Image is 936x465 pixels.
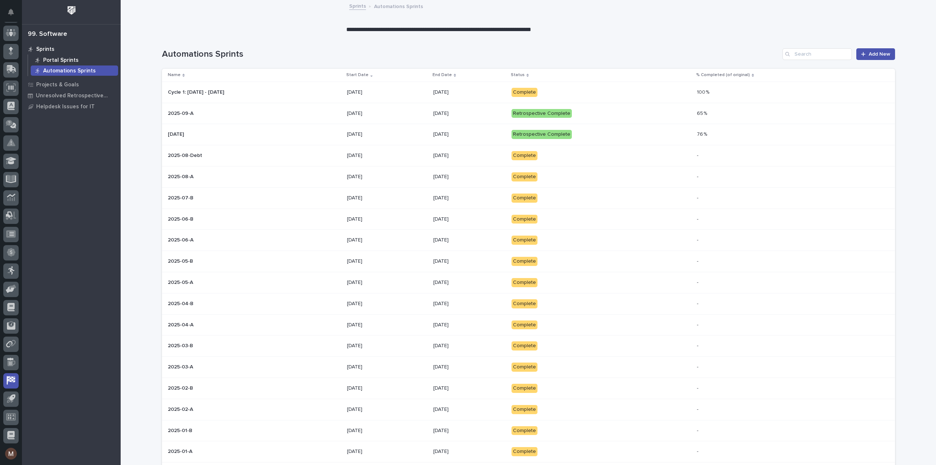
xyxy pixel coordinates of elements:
p: 2025-04-B [168,299,195,307]
p: [DATE] [433,258,506,265]
input: Search [782,48,852,60]
tr: 2025-03-A2025-03-A [DATE][DATE]Complete-- [162,357,895,378]
div: Retrospective Complete [512,109,572,118]
p: 2025-03-B [168,341,195,349]
div: 99. Software [28,30,67,38]
p: [DATE] [433,237,506,243]
p: % Completed (of original) [696,71,750,79]
tr: 2025-06-B2025-06-B [DATE][DATE]Complete-- [162,209,895,230]
p: Unresolved Retrospective Tasks [36,93,116,99]
p: [DATE] [168,130,185,138]
tr: Cycle 1: [DATE] - [DATE]Cycle 1: [DATE] - [DATE] [DATE][DATE]Complete100 %100 % [162,82,895,103]
p: - [697,299,700,307]
p: [DATE] [347,428,427,434]
p: [DATE] [433,322,506,328]
p: - [697,236,700,243]
p: [DATE] [347,322,427,328]
div: Complete [512,172,537,181]
p: 2025-09-A [168,109,195,117]
p: [DATE] [347,449,427,455]
p: [DATE] [433,301,506,307]
div: Complete [512,384,537,393]
p: - [697,151,700,159]
p: [DATE] [347,280,427,286]
tr: 2025-01-A2025-01-A [DATE][DATE]Complete-- [162,441,895,462]
tr: 2025-04-A2025-04-A [DATE][DATE]Complete-- [162,314,895,335]
tr: 2025-03-B2025-03-B [DATE][DATE]Complete-- [162,335,895,357]
div: Complete [512,447,537,456]
p: [DATE] [433,110,506,117]
p: Status [511,71,525,79]
button: users-avatar [3,446,19,461]
p: [DATE] [347,110,427,117]
p: 100 % [697,88,711,95]
p: [DATE] [347,153,427,159]
p: 2025-08-A [168,172,195,180]
div: Complete [512,215,537,224]
h1: Automations Sprints [162,49,780,60]
tr: 2025-01-B2025-01-B [DATE][DATE]Complete-- [162,420,895,441]
p: 2025-02-A [168,405,195,413]
p: [DATE] [433,131,506,138]
div: Complete [512,257,537,266]
p: [DATE] [347,195,427,201]
a: Portal Sprints [28,55,121,65]
a: Projects & Goals [22,79,121,90]
p: [DATE] [347,131,427,138]
tr: 2025-02-B2025-02-B [DATE][DATE]Complete-- [162,378,895,399]
div: Complete [512,88,537,97]
p: Name [168,71,181,79]
a: Sprints [22,44,121,55]
div: Complete [512,236,537,245]
a: Unresolved Retrospective Tasks [22,90,121,101]
p: - [697,257,700,265]
p: [DATE] [433,406,506,413]
p: Sprints [36,46,54,53]
p: Projects & Goals [36,82,79,88]
p: 2025-01-B [168,426,194,434]
p: 2025-06-B [168,215,195,222]
tr: 2025-08-A2025-08-A [DATE][DATE]Complete-- [162,166,895,188]
div: Complete [512,363,537,372]
div: Complete [512,341,537,350]
p: [DATE] [433,174,506,180]
p: [DATE] [433,280,506,286]
p: - [697,194,700,201]
p: - [697,172,700,180]
p: [DATE] [433,153,506,159]
tr: 2025-04-B2025-04-B [DATE][DATE]Complete-- [162,293,895,314]
tr: 2025-07-B2025-07-B [DATE][DATE]Complete-- [162,187,895,209]
p: [DATE] [433,364,506,370]
div: Complete [512,320,537,330]
div: Complete [512,426,537,435]
p: 2025-05-B [168,257,195,265]
p: Automations Sprints [374,2,423,10]
p: - [697,278,700,286]
p: Cycle 1: [DATE] - [DATE] [168,88,226,95]
tr: 2025-09-A2025-09-A [DATE][DATE]Retrospective Complete65 %65 % [162,103,895,124]
p: [DATE] [433,449,506,455]
a: Sprints [349,1,366,10]
tr: [DATE][DATE] [DATE][DATE]Retrospective Complete76 %76 % [162,124,895,145]
p: End Date [433,71,452,79]
p: [DATE] [347,237,427,243]
p: [DATE] [347,343,427,349]
div: Complete [512,299,537,308]
tr: 2025-02-A2025-02-A [DATE][DATE]Complete-- [162,399,895,420]
tr: 2025-06-A2025-06-A [DATE][DATE]Complete-- [162,230,895,251]
p: - [697,341,700,349]
p: - [697,363,700,370]
p: [DATE] [433,216,506,222]
tr: 2025-05-B2025-05-B [DATE][DATE]Complete-- [162,251,895,272]
p: Start Date [346,71,369,79]
p: 76 % [697,130,709,138]
div: Complete [512,194,537,203]
p: [DATE] [347,216,427,222]
p: 2025-01-A [168,447,194,455]
p: [DATE] [433,428,506,434]
img: Workspace Logo [65,4,78,17]
button: Notifications [3,4,19,20]
p: 2025-06-A [168,236,195,243]
span: Add New [869,52,890,57]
